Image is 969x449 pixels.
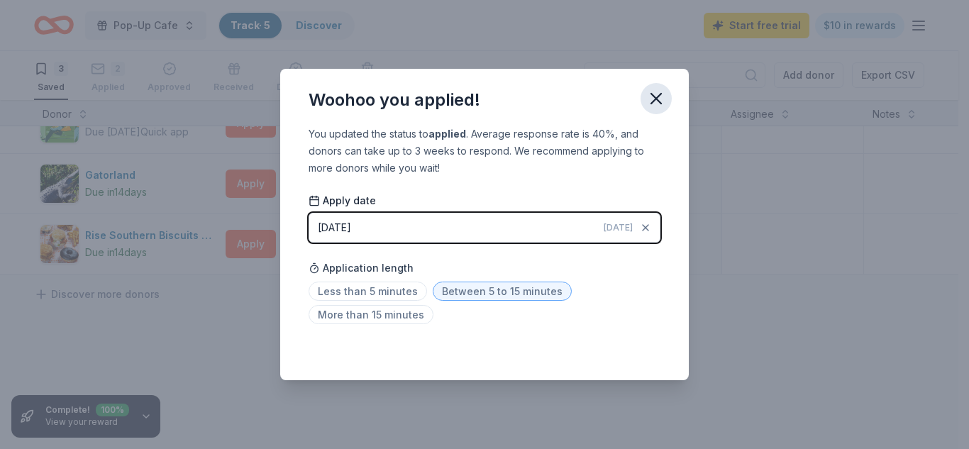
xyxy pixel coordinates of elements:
div: You updated the status to . Average response rate is 40%, and donors can take up to 3 weeks to re... [309,126,660,177]
span: Application length [309,260,414,277]
button: [DATE][DATE] [309,213,660,243]
span: [DATE] [604,222,633,233]
span: Less than 5 minutes [309,282,427,301]
span: More than 15 minutes [309,305,433,324]
span: Apply date [309,194,376,208]
div: Woohoo you applied! [309,89,480,111]
div: [DATE] [318,219,351,236]
span: Between 5 to 15 minutes [433,282,572,301]
b: applied [428,128,466,140]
